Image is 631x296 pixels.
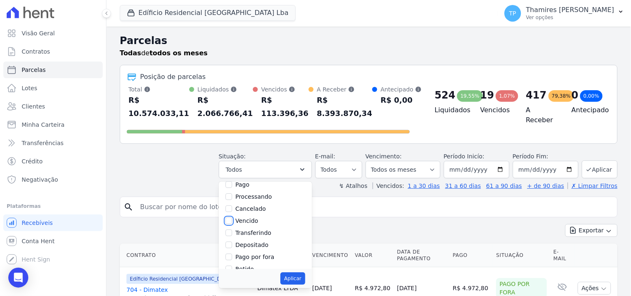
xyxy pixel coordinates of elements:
span: Minha Carteira [22,121,64,129]
div: Antecipado [381,85,422,94]
span: Edíficio Residencial [GEOGRAPHIC_DATA] - LBA [126,274,250,284]
div: 0 [572,89,579,102]
a: 1 a 30 dias [408,183,440,189]
span: TP [509,10,516,16]
a: Visão Geral [3,25,103,42]
a: [DATE] [312,285,332,291]
div: Total [129,85,189,94]
span: Transferências [22,139,64,147]
span: Negativação [22,175,58,184]
th: Situação [493,244,550,267]
a: Transferências [3,135,103,151]
p: Thamires [PERSON_NAME] [526,6,614,14]
input: Buscar por nome do lote ou do cliente [135,199,614,215]
a: Clientes [3,98,103,115]
button: TP Thamires [PERSON_NAME] Ver opções [498,2,631,25]
label: Depositado [235,242,269,248]
span: Lotes [22,84,37,92]
button: Todos [219,161,312,178]
label: Pago por fora [235,254,275,260]
h4: Liquidados [435,105,467,115]
label: Período Inicío: [444,153,485,160]
div: Open Intercom Messenger [8,268,28,288]
label: Vencimento: [366,153,402,160]
h4: Vencidos [480,105,513,115]
button: Exportar [565,224,618,237]
th: Vencimento [309,244,351,267]
a: Crédito [3,153,103,170]
div: A Receber [317,85,372,94]
a: 31 a 60 dias [445,183,481,189]
label: E-mail: [315,153,336,160]
span: Clientes [22,102,45,111]
div: R$ 113.396,36 [261,94,309,120]
th: Valor [351,244,393,267]
div: 417 [526,89,547,102]
div: 0,00% [580,90,603,102]
a: Conta Hent [3,233,103,249]
strong: todos os meses [150,49,208,57]
div: 79,38% [549,90,574,102]
a: Contratos [3,43,103,60]
h4: A Receber [526,105,559,125]
p: Ver opções [526,14,614,21]
div: Vencidos [261,85,309,94]
a: ✗ Limpar Filtros [568,183,618,189]
a: 61 a 90 dias [486,183,522,189]
div: 1,07% [496,90,518,102]
a: Recebíveis [3,215,103,231]
a: Lotes [3,80,103,96]
div: 524 [435,89,455,102]
label: Pago [235,181,250,188]
span: Recebíveis [22,219,53,227]
p: de [120,48,208,58]
a: Negativação [3,171,103,188]
label: Período Fim: [513,152,579,161]
label: Situação: [219,153,246,160]
div: Plataformas [7,201,99,211]
span: Conta Hent [22,237,54,245]
i: search [124,202,134,212]
label: Cancelado [235,205,266,212]
th: Contrato [120,244,254,267]
h4: Antecipado [572,105,604,115]
h2: Parcelas [120,33,618,48]
div: R$ 8.393.870,34 [317,94,372,120]
div: R$ 10.574.033,11 [129,94,189,120]
span: Visão Geral [22,29,55,37]
label: Vencido [235,217,258,224]
th: Data de Pagamento [394,244,450,267]
button: Edíficio Residencial [GEOGRAPHIC_DATA] Lba [120,5,296,21]
a: Minha Carteira [3,116,103,133]
div: Posição de parcelas [140,72,206,82]
a: + de 90 dias [527,183,564,189]
label: ↯ Atalhos [339,183,367,189]
button: Aplicar [280,272,305,285]
div: R$ 0,00 [381,94,422,107]
div: Liquidados [198,85,253,94]
span: Todos [226,165,242,175]
strong: Todas [120,49,141,57]
button: Ações [578,282,611,295]
label: Processando [235,193,272,200]
label: Vencidos: [373,183,404,189]
span: Crédito [22,157,43,165]
label: Transferindo [235,229,272,236]
th: Pago [450,244,493,267]
button: Aplicar [582,160,618,178]
label: Retido [235,266,254,272]
div: 19 [480,89,494,102]
a: Parcelas [3,62,103,78]
div: 19,55% [457,90,483,102]
div: R$ 2.066.766,41 [198,94,253,120]
span: Parcelas [22,66,46,74]
th: E-mail [550,244,575,267]
span: Contratos [22,47,50,56]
